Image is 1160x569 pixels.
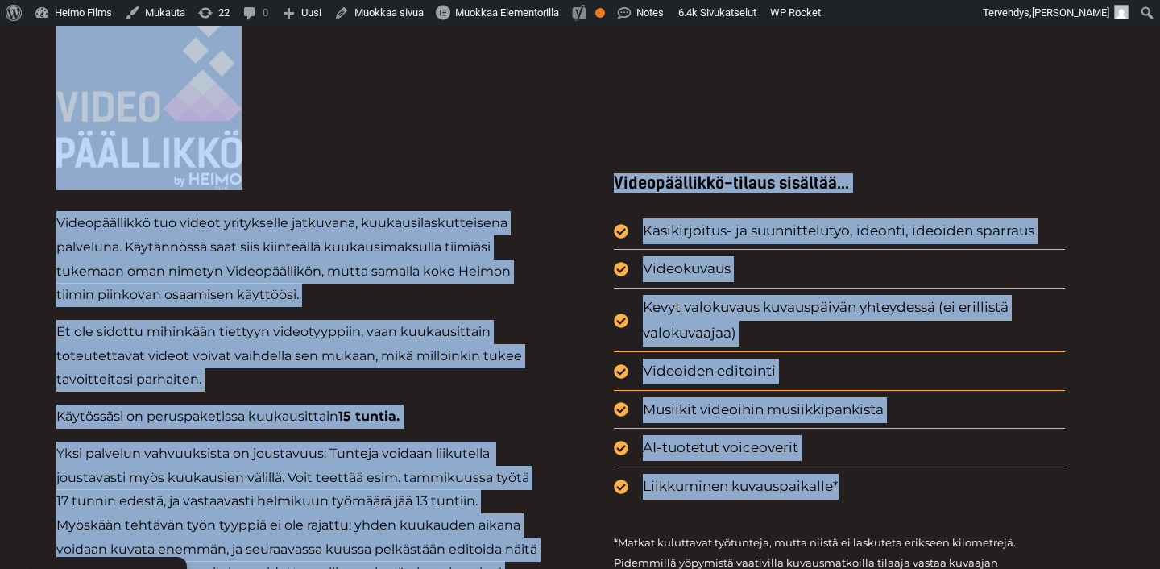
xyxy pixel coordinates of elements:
span: Videoiden editointi [639,359,776,384]
div: OK [595,8,605,18]
span: AI-tuotetut voiceoverit [639,435,798,461]
p: Videopäällikkö-tilaus sisältää... [614,175,1065,191]
span: Käsikirjoitus- ja suunnittelutyö, ideonti, ideoiden sparraus [639,218,1034,244]
p: Videopäällikkö tuo videot yritykselle jatkuvana, kuukausilaskutteisena palveluna. Käytännössä saa... [56,211,543,307]
span: Muokkaa Elementorilla [455,6,559,19]
img: Videot yritykselle jatkuvana palveluna. Videopäällikkö-palvelun logo. Teksti Videopäällikkö by He... [56,11,242,191]
span: Kevyt valokuvaus kuvauspäivän yhteydessä (ei erillistä valokuvaajaa) [639,295,1065,346]
strong: 15 tuntia. [338,409,400,424]
span: Liikkuminen kuvauspaikalle* [639,474,839,500]
p: Käytössäsi on peruspaketissa kuukausittain [56,405,543,429]
span: Videokuvaus [639,256,731,282]
p: Et ole sidottu mihinkään tiettyyn videotyyppiin, vaan kuukausittain toteutettavat videot voivat v... [56,320,543,392]
span: Musiikit videoihin musiikkipankista [639,397,884,423]
span: [PERSON_NAME] [1032,6,1109,19]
